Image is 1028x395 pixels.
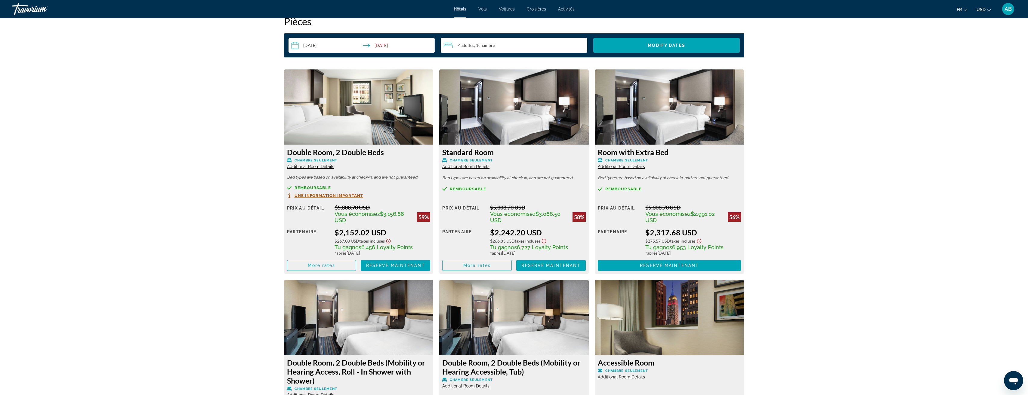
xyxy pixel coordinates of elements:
div: $2,242.20 USD [490,228,586,237]
span: $3,156.68 USD [335,211,404,223]
div: $2,317.68 USD [645,228,741,237]
button: User Menu [1000,3,1016,15]
div: Partenaire [598,228,641,256]
p: Bed types are based on availability at check-in, and are not guaranteed. [442,176,586,180]
span: Chambre seulement [605,158,648,162]
div: 58% [573,212,586,222]
div: Prix au détail [598,204,641,223]
span: Tu gagnes [490,244,517,250]
a: Remboursable [442,187,586,191]
a: Croisières [527,7,546,11]
span: Additional Room Details [442,164,489,169]
span: Reserve maintenant [366,263,425,268]
span: $266.83 USD [490,238,515,243]
a: Hôtels [454,7,466,11]
button: Reserve maintenant [361,260,430,271]
span: Chambre [478,43,495,48]
span: après [336,250,347,256]
span: 4 [458,43,474,48]
span: More rates [308,263,335,268]
span: Chambre seulement [295,387,338,391]
div: * [DATE] [645,250,741,256]
a: Voitures [499,7,515,11]
button: Select check in and out date [289,38,435,53]
span: Tu gagnes [645,244,672,250]
img: Double Room, 2 Double Beds [284,69,434,145]
span: 6,456 Loyalty Points [361,244,413,250]
button: Une information important [287,193,363,198]
span: Additional Room Details [598,375,645,379]
div: Prix au détail [442,204,486,223]
div: $5,308.70 USD [490,204,586,211]
button: Show Taxes and Fees disclaimer [540,237,548,244]
iframe: Bouton de lancement de la fenêtre de messagerie [1004,371,1023,390]
p: Bed types are based on availability at check-in, and are not guaranteed. [598,176,741,180]
h3: Room with Extra Bed [598,148,741,157]
button: Change currency [977,5,991,14]
a: Activités [558,7,575,11]
span: More rates [463,263,491,268]
div: $5,308.70 USD [335,204,430,211]
span: $2,991.02 USD [645,211,715,223]
button: Show Taxes and Fees disclaimer [696,237,703,244]
h3: Standard Room [442,148,586,157]
span: AB [1005,6,1012,12]
div: Partenaire [287,228,330,256]
span: Taxes incluses [670,238,696,243]
img: Double Room, 2 Double Beds (Mobility or Hearing Access, Roll - In Shower with Shower) [284,280,434,355]
span: Adultes [461,43,474,48]
img: Standard Room [439,69,589,145]
div: 56% [728,212,741,222]
span: Chambre seulement [450,378,493,382]
span: Remboursable [450,187,486,191]
span: Additional Room Details [598,164,645,169]
a: Remboursable [287,185,431,190]
span: Taxes incluses [359,238,385,243]
div: * [DATE] [335,250,430,256]
span: Remboursable [605,187,642,191]
span: 6,953 Loyalty Points [672,244,724,250]
button: Change language [957,5,968,14]
img: Room with Extra Bed [595,69,744,145]
span: Chambre seulement [605,369,648,373]
a: Vols [478,7,487,11]
h3: Double Room, 2 Double Beds [287,148,431,157]
a: Travorium [12,1,72,17]
h3: Accessible Room [598,358,741,367]
button: Reserve maintenant [598,260,741,271]
span: fr [957,7,962,12]
h2: Pièces [284,15,744,27]
span: Vous économisez [335,211,380,217]
span: Remboursable [295,186,331,190]
span: Reserve maintenant [640,263,699,268]
button: Travelers: 4 adults, 0 children [441,38,587,53]
span: après [492,250,502,256]
span: Chambre seulement [450,158,493,162]
div: * [DATE] [490,250,586,256]
a: Remboursable [598,187,741,191]
div: 59% [417,212,430,222]
img: Double Room, 2 Double Beds (Mobility or Hearing Accessible, Tub) [439,280,589,355]
span: $3,066.50 USD [490,211,560,223]
div: Partenaire [442,228,486,256]
button: More rates [287,260,357,271]
span: Vous économisez [645,211,691,217]
p: Bed types are based on availability at check-in, and are not guaranteed. [287,175,431,179]
span: Tu gagnes [335,244,361,250]
div: Search widget [289,38,740,53]
span: Une information important [295,194,363,197]
span: Additional Room Details [442,384,489,388]
button: Modify Dates [593,38,740,53]
div: Prix au détail [287,204,330,223]
span: 6,727 Loyalty Points [517,244,568,250]
span: après [647,250,657,256]
span: Vous économisez [490,211,536,217]
span: , 1 [474,43,495,48]
button: Show Taxes and Fees disclaimer [385,237,392,244]
span: Additional Room Details [287,164,334,169]
div: $2,152.02 USD [335,228,430,237]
